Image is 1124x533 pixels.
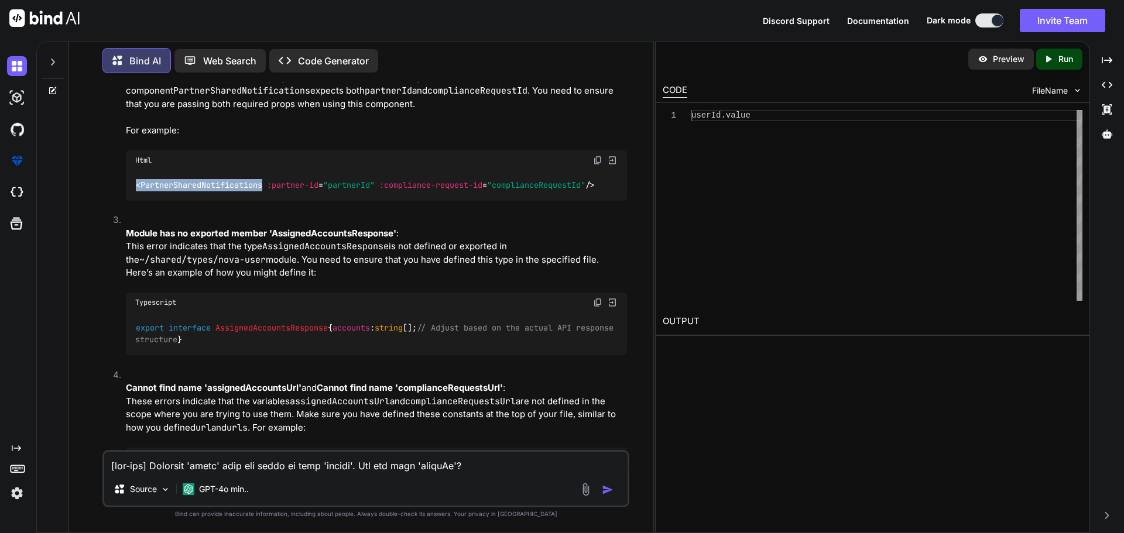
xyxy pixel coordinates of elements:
[215,322,328,333] span: AssignedAccountsResponse
[102,510,629,518] p: Bind can provide inaccurate information, including about people. Always double-check its answers....
[126,227,627,280] p: : This error indicates that the type is not defined or exported in the module. You need to ensure...
[1072,85,1082,95] img: chevron down
[405,396,516,407] code: complianceRequestsUrl
[333,322,370,333] span: accounts
[139,254,266,266] code: ~/shared/types/nova-user
[267,180,318,191] span: :partner-id
[227,422,248,434] code: urls
[135,322,618,346] code: { : []; }
[136,322,164,333] span: export
[7,88,27,108] img: darkAi-studio
[427,85,527,97] code: complianceRequestId
[721,111,725,120] span: .
[126,228,396,239] strong: Module has no exported member 'AssignedAccountsResponse'
[203,54,256,68] p: Web Search
[140,180,262,191] span: PartnerSharedNotifications
[763,16,830,26] span: Discord Support
[375,322,403,333] span: string
[130,483,157,495] p: Source
[135,156,152,165] span: Html
[656,308,1089,335] h2: OUTPUT
[317,382,503,393] strong: Cannot find name 'complianceRequestsUrl'
[607,155,618,166] img: Open in Browser
[579,483,592,496] img: attachment
[927,15,971,26] span: Dark mode
[173,85,310,97] code: PartnerSharedNotifications
[126,381,627,434] p: and : These errors indicate that the variables and are not defined in the scope where you are try...
[1032,85,1068,97] span: FileName
[847,16,909,26] span: Documentation
[196,422,211,434] code: url
[183,483,194,495] img: GPT-4o mini
[262,240,389,252] code: AssignedAccountsResponse
[169,322,211,333] span: interface
[135,322,618,345] span: // Adjust based on the actual API response structure
[1020,9,1105,32] button: Invite Team
[7,183,27,202] img: cloudideIcon
[7,483,27,503] img: settings
[691,111,721,120] span: userId
[290,396,390,407] code: assignedAccountsUrl
[7,56,27,76] img: darkChat
[602,484,614,496] img: icon
[1058,53,1073,65] p: Run
[978,54,988,64] img: preview
[379,180,482,191] span: :compliance-request-id
[663,84,687,98] div: CODE
[993,53,1024,65] p: Preview
[298,54,369,68] p: Code Generator
[487,180,585,191] span: "complianceRequestId"
[593,298,602,307] img: copy
[126,382,301,393] strong: Cannot find name 'assignedAccountsUrl'
[136,180,595,191] span: < = = />
[725,111,750,120] span: value
[199,483,249,495] p: GPT-4o min..
[160,484,170,494] img: Pick Models
[763,15,830,27] button: Discord Support
[135,298,176,307] span: Typescript
[9,9,80,27] img: Bind AI
[607,297,618,308] img: Open in Browser
[847,15,909,27] button: Documentation
[593,156,602,165] img: copy
[7,119,27,139] img: githubDark
[129,54,161,68] p: Bind AI
[7,151,27,171] img: premium
[323,180,375,191] span: "partnerId"
[126,124,627,137] p: For example:
[663,110,676,121] div: 1
[365,85,412,97] code: partnerId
